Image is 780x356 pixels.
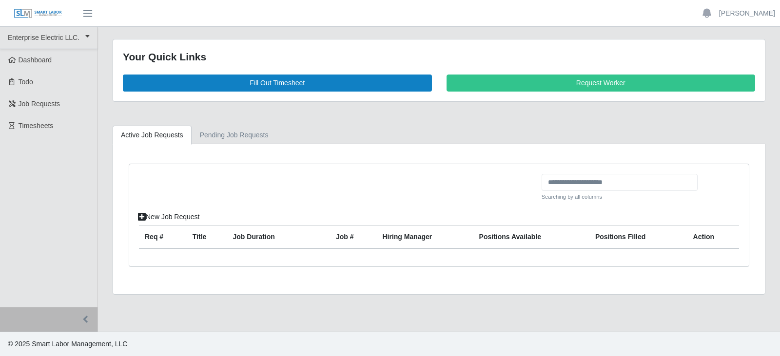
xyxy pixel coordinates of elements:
th: Job Duration [227,226,312,249]
th: Title [187,226,227,249]
th: Action [687,226,739,249]
th: Hiring Manager [376,226,473,249]
th: Positions Filled [589,226,687,249]
a: New Job Request [132,208,206,225]
span: Todo [19,78,33,86]
a: [PERSON_NAME] [719,8,775,19]
img: SLM Logo [14,8,62,19]
a: Request Worker [447,75,756,92]
th: Job # [330,226,376,249]
th: Req # [139,226,187,249]
small: Searching by all columns [542,193,698,201]
span: © 2025 Smart Labor Management, LLC [8,340,127,348]
a: Active Job Requests [113,126,192,145]
span: Dashboard [19,56,52,64]
a: Fill Out Timesheet [123,75,432,92]
th: Positions Available [473,226,589,249]
span: Job Requests [19,100,60,108]
span: Timesheets [19,122,54,130]
a: Pending Job Requests [192,126,277,145]
div: Your Quick Links [123,49,755,65]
